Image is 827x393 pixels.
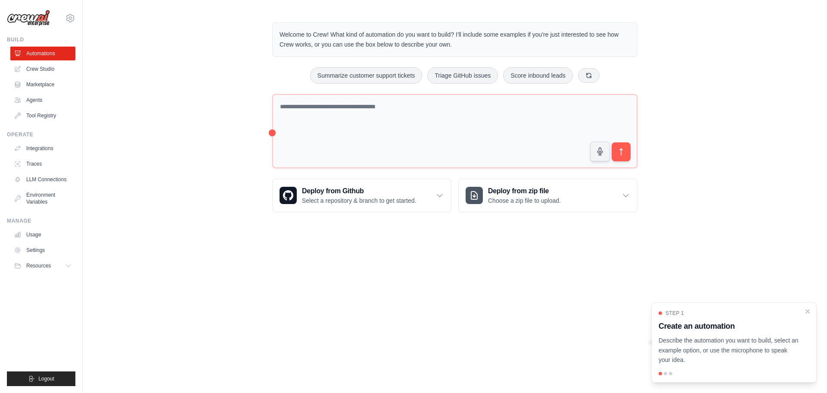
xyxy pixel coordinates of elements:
img: Logo [7,10,50,26]
p: Choose a zip file to upload. [488,196,561,205]
a: Environment Variables [10,188,75,209]
button: Close walkthrough [804,308,811,315]
h3: Deploy from zip file [488,186,561,196]
a: Crew Studio [10,62,75,76]
a: LLM Connections [10,173,75,186]
div: Manage [7,217,75,224]
h3: Deploy from Github [302,186,416,196]
h3: Create an automation [659,320,799,332]
a: Marketplace [10,78,75,91]
a: Agents [10,93,75,107]
button: Resources [10,259,75,273]
span: Logout [38,375,54,382]
p: Welcome to Crew! What kind of automation do you want to build? I'll include some examples if you'... [280,30,630,50]
a: Settings [10,243,75,257]
button: Summarize customer support tickets [310,67,422,84]
span: Step 1 [665,310,684,317]
a: Integrations [10,141,75,155]
a: Automations [10,47,75,60]
a: Tool Registry [10,109,75,123]
p: Select a repository & branch to get started. [302,196,416,205]
span: Resources [26,262,51,269]
button: Logout [7,371,75,386]
iframe: Chat Widget [784,352,827,393]
a: Usage [10,228,75,242]
button: Triage GitHub issues [427,67,498,84]
p: Describe the automation you want to build, select an example option, or use the microphone to spe... [659,336,799,365]
div: Build [7,36,75,43]
button: Score inbound leads [503,67,573,84]
div: Operate [7,131,75,138]
a: Traces [10,157,75,171]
